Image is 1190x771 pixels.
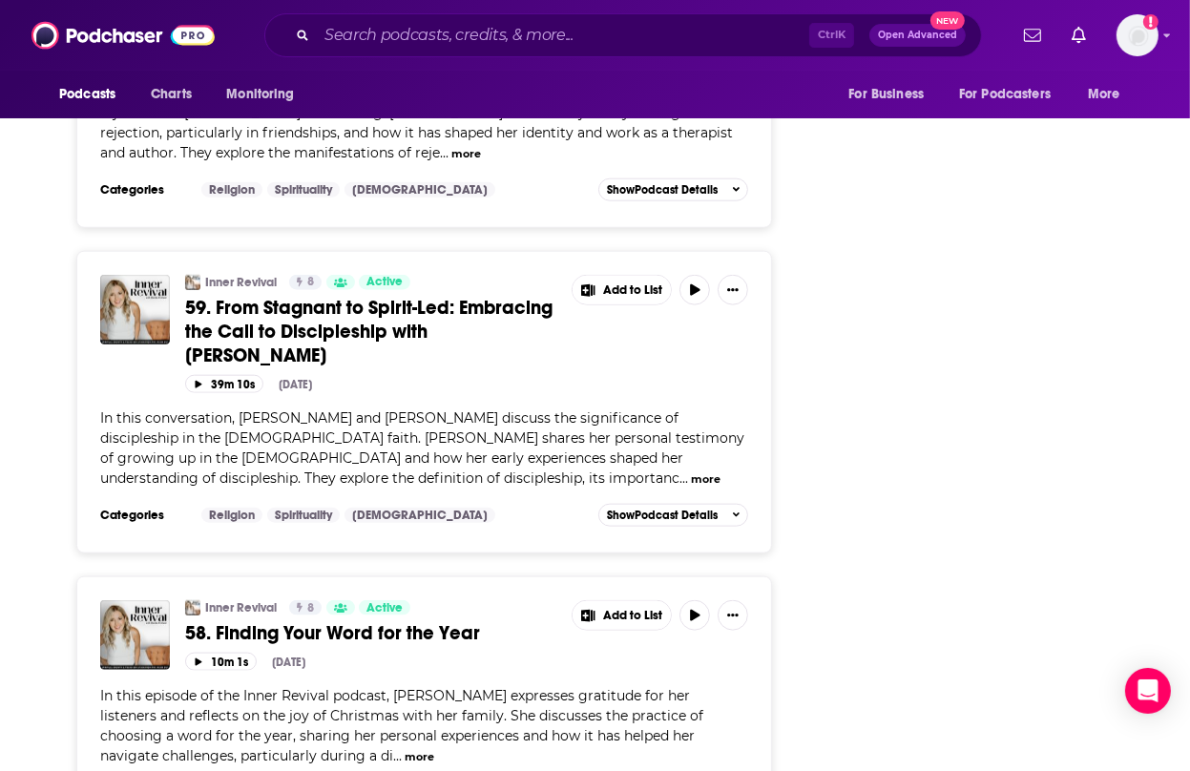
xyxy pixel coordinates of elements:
[451,146,481,162] button: more
[1075,76,1144,113] button: open menu
[226,81,294,108] span: Monitoring
[185,653,257,671] button: 10m 1s
[100,508,186,523] h3: Categories
[1117,14,1159,56] img: User Profile
[869,24,966,47] button: Open AdvancedNew
[279,378,312,391] div: [DATE]
[185,621,480,645] span: 58. Finding Your Word for the Year
[100,275,170,344] img: 59. From Stagnant to Spirit-Led: Embracing the Call to Discipleship with Alicia Hamilton
[201,508,262,523] a: Religion
[393,747,402,764] span: ...
[100,182,186,198] h3: Categories
[185,296,557,367] a: 59. From Stagnant to Spirit-Led: Embracing the Call to Discipleship with [PERSON_NAME]
[1016,19,1049,52] a: Show notifications dropdown
[603,283,662,298] span: Add to List
[1088,81,1120,108] span: More
[59,81,115,108] span: Podcasts
[878,31,957,40] span: Open Advanced
[359,275,410,290] a: Active
[1117,14,1159,56] button: Show profile menu
[573,276,672,304] button: Show More Button
[607,183,718,197] span: Show Podcast Details
[138,76,203,113] a: Charts
[267,182,340,198] a: Spirituality
[344,508,495,523] a: [DEMOGRAPHIC_DATA]
[185,375,263,393] button: 39m 10s
[598,504,749,527] button: ShowPodcast Details
[366,599,403,618] span: Active
[213,76,319,113] button: open menu
[185,600,200,615] img: Inner Revival
[573,601,672,630] button: Show More Button
[405,749,434,765] button: more
[848,81,924,108] span: For Business
[959,81,1051,108] span: For Podcasters
[317,20,809,51] input: Search podcasts, credits, & more...
[344,182,495,198] a: [DEMOGRAPHIC_DATA]
[264,13,982,57] div: Search podcasts, credits, & more...
[1125,668,1171,714] div: Open Intercom Messenger
[947,76,1078,113] button: open menu
[809,23,854,48] span: Ctrl K
[679,469,688,487] span: ...
[598,178,749,201] button: ShowPodcast Details
[100,687,703,764] span: In this episode of the Inner Revival podcast, [PERSON_NAME] expresses gratitude for her listeners...
[307,273,314,292] span: 8
[185,296,553,367] span: 59. From Stagnant to Spirit-Led: Embracing the Call to Discipleship with [PERSON_NAME]
[289,275,322,290] a: 8
[366,273,403,292] span: Active
[1143,14,1159,30] svg: Add a profile image
[185,275,200,290] img: Inner Revival
[603,609,662,623] span: Add to List
[835,76,948,113] button: open menu
[201,182,262,198] a: Religion
[31,17,215,53] img: Podchaser - Follow, Share and Rate Podcasts
[718,600,748,631] button: Show More Button
[1064,19,1094,52] a: Show notifications dropdown
[440,144,449,161] span: ...
[267,508,340,523] a: Spirituality
[307,599,314,618] span: 8
[46,76,140,113] button: open menu
[718,275,748,305] button: Show More Button
[205,600,277,615] a: Inner Revival
[100,409,744,487] span: In this conversation, [PERSON_NAME] and [PERSON_NAME] discuss the significance of discipleship in...
[1117,14,1159,56] span: Logged in as JohnJMudgett
[185,621,557,645] a: 58. Finding Your Word for the Year
[359,600,410,615] a: Active
[151,81,192,108] span: Charts
[691,471,720,488] button: more
[272,656,305,669] div: [DATE]
[205,275,277,290] a: Inner Revival
[100,600,170,670] img: 58. Finding Your Word for the Year
[930,11,965,30] span: New
[607,509,718,522] span: Show Podcast Details
[289,600,322,615] a: 8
